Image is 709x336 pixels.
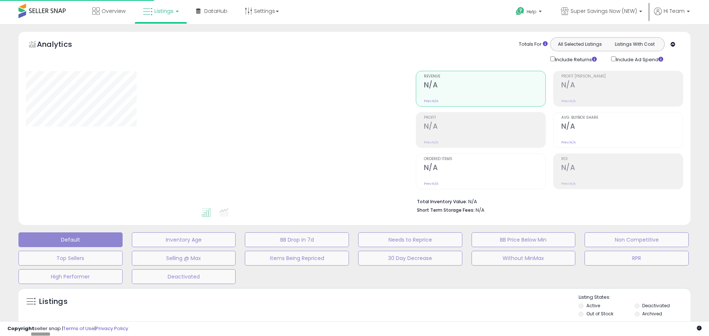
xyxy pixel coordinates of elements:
span: Overview [102,7,126,15]
button: Deactivated [132,269,236,284]
div: Totals For [519,41,548,48]
h2: N/A [424,163,545,173]
div: Include Returns [545,55,606,63]
span: Profit [424,116,545,120]
a: Hi Team [654,7,690,24]
span: N/A [476,207,484,214]
span: Profit [PERSON_NAME] [561,75,683,79]
button: High Performer [18,269,123,284]
a: Help [510,1,549,24]
span: Help [527,8,537,15]
button: Non Competitive [585,232,689,247]
span: Listings [154,7,174,15]
h2: N/A [561,122,683,132]
li: N/A [417,197,678,205]
h2: N/A [561,163,683,173]
button: BB Price Below Min [472,232,576,247]
button: 30 Day Decrease [358,251,462,266]
h5: Analytics [37,39,86,51]
strong: Copyright [7,325,34,332]
b: Total Inventory Value: [417,198,467,205]
span: Super Savings Now (NEW) [571,7,637,15]
button: BB Drop in 7d [245,232,349,247]
i: Get Help [516,7,525,16]
button: Needs to Reprice [358,232,462,247]
button: Inventory Age [132,232,236,247]
button: Without MinMax [472,251,576,266]
small: Prev: N/A [561,181,576,186]
b: Short Term Storage Fees: [417,207,475,213]
button: RPR [585,251,689,266]
span: ROI [561,157,683,161]
small: Prev: N/A [561,99,576,103]
span: Ordered Items [424,157,545,161]
span: Avg. Buybox Share [561,116,683,120]
div: seller snap | | [7,325,128,332]
button: Items Being Repriced [245,251,349,266]
small: Prev: N/A [424,140,438,145]
div: Include Ad Spend [606,55,675,63]
button: Listings With Cost [607,39,662,49]
span: Hi Team [664,7,685,15]
small: Prev: N/A [424,99,438,103]
span: DataHub [204,7,227,15]
button: Selling @ Max [132,251,236,266]
h2: N/A [561,81,683,91]
button: All Selected Listings [552,39,607,49]
h2: N/A [424,122,545,132]
span: Revenue [424,75,545,79]
button: Top Sellers [18,251,123,266]
h2: N/A [424,81,545,91]
small: Prev: N/A [424,181,438,186]
small: Prev: N/A [561,140,576,145]
button: Default [18,232,123,247]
